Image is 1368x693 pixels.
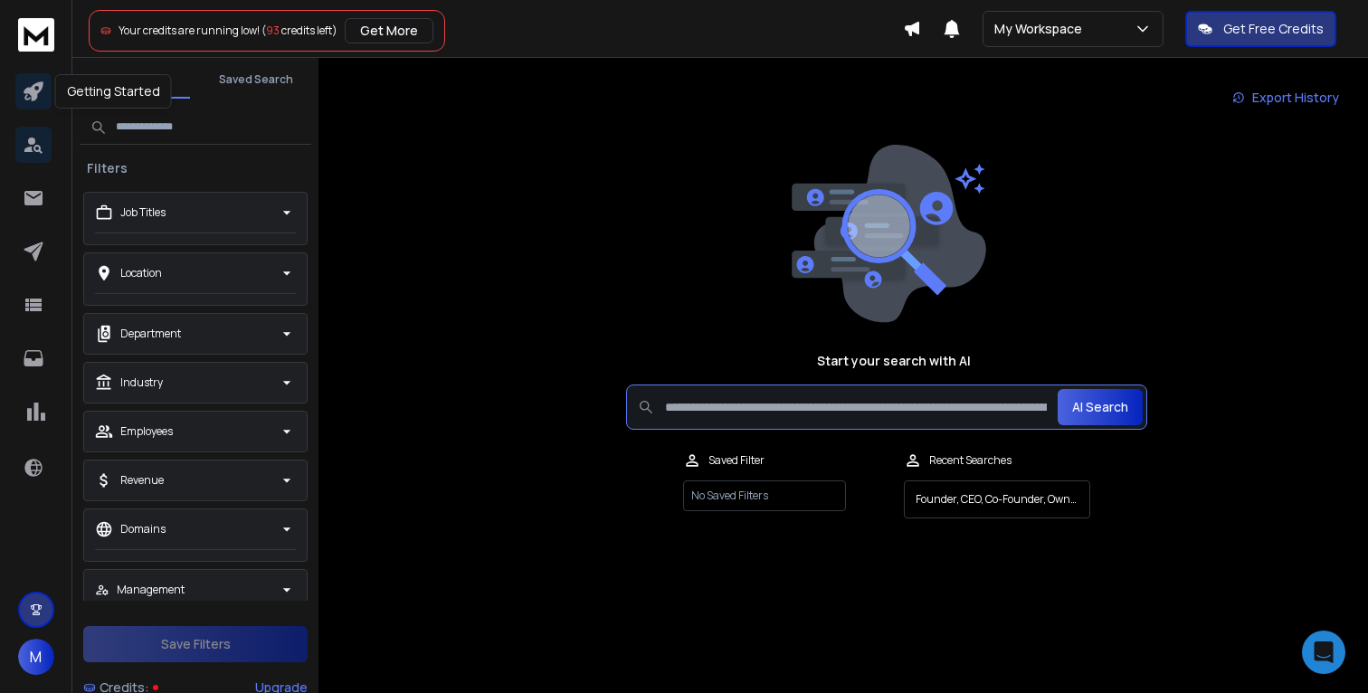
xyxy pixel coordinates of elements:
[117,583,185,597] p: Management
[1223,20,1324,38] p: Get Free Credits
[18,18,54,52] img: logo
[817,352,971,370] h1: Start your search with AI
[120,266,162,280] p: Location
[266,23,280,38] span: 93
[120,327,181,341] p: Department
[1058,389,1143,425] button: AI Search
[120,205,166,220] p: Job Titles
[345,18,433,43] button: Get More
[120,375,163,390] p: Industry
[916,492,1078,507] p: Founder, CEO, Co-Founder, Owner, E-commerce Manager, Marketing Director, Sales Director, [GEOGRAP...
[80,61,190,99] button: Search
[80,159,135,177] h3: Filters
[201,62,311,98] button: Saved Search
[787,145,986,323] img: image
[55,74,172,109] div: Getting Started
[120,473,164,488] p: Revenue
[119,23,260,38] span: Your credits are running low!
[994,20,1089,38] p: My Workspace
[1218,80,1354,116] a: Export History
[18,639,54,675] button: M
[683,480,846,511] p: No Saved Filters
[904,480,1090,518] button: Founder, CEO, Co-Founder, Owner, E-commerce Manager, Marketing Director, Sales Director, [GEOGRAP...
[1302,631,1345,674] div: Open Intercom Messenger
[120,424,173,439] p: Employees
[929,453,1012,468] p: Recent Searches
[261,23,337,38] span: ( credits left)
[1185,11,1336,47] button: Get Free Credits
[708,453,765,468] p: Saved Filter
[120,522,166,536] p: Domains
